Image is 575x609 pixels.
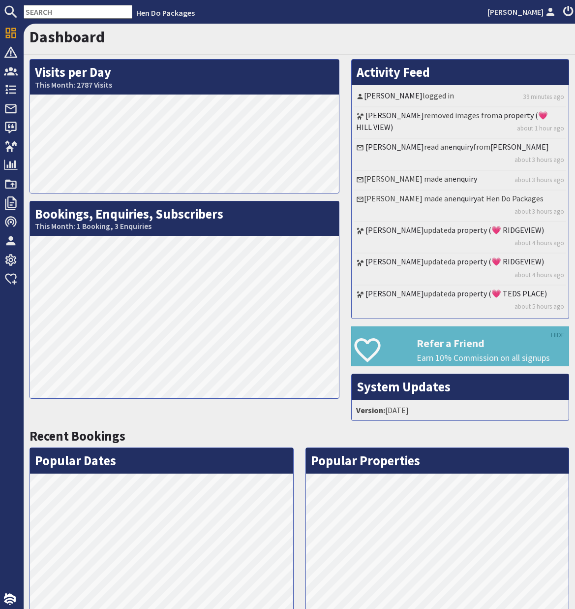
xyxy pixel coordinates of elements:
[452,256,544,266] a: a property (💗 RIDGEVIEW)
[453,193,477,203] a: enquiry
[514,238,564,248] a: about 4 hours ago
[514,175,564,185] a: about 3 hours ago
[514,155,564,164] a: about 3 hours ago
[357,379,451,395] a: System Updates
[365,110,424,120] a: [PERSON_NAME]
[351,326,569,366] a: Refer a Friend Earn 10% Commission on all signups
[453,174,477,184] a: enquiry
[487,6,557,18] a: [PERSON_NAME]
[30,60,339,95] h2: Visits per Day
[417,352,569,364] p: Earn 10% Commission on all signups
[514,302,564,311] a: about 5 hours ago
[354,254,566,285] li: updated
[354,107,566,139] li: removed images from
[517,124,564,133] a: about 1 hour ago
[306,448,569,474] h2: Popular Properties
[30,428,125,444] a: Recent Bookings
[136,8,195,18] a: Hen Do Packages
[365,256,424,266] a: [PERSON_NAME]
[35,222,334,231] small: This Month: 1 Booking, 3 Enquiries
[24,5,132,19] input: SEARCH
[35,80,334,90] small: This Month: 2787 Visits
[523,92,564,101] a: 39 minutes ago
[365,142,424,152] a: [PERSON_NAME]
[354,171,566,191] li: [PERSON_NAME] made an
[30,448,293,474] h2: Popular Dates
[514,207,564,216] a: about 3 hours ago
[364,91,423,100] a: [PERSON_NAME]
[354,191,566,222] li: [PERSON_NAME] made an at Hen Do Packages
[514,270,564,280] a: about 4 hours ago
[357,64,430,80] a: Activity Feed
[365,288,424,298] a: [PERSON_NAME]
[365,225,424,235] a: [PERSON_NAME]
[4,593,16,605] img: staytech_i_w-64f4e8e9ee0a9c174fd5317b4b171b261742d2d393467e5bdba4413f4f884c10.svg
[354,88,566,107] li: logged in
[551,330,565,341] a: HIDE
[30,27,105,47] a: Dashboard
[490,142,549,152] a: [PERSON_NAME]
[449,142,473,152] a: enquiry
[354,402,566,418] li: [DATE]
[354,286,566,316] li: updated
[30,201,339,236] h2: Bookings, Enquiries, Subscribers
[417,337,569,350] h3: Refer a Friend
[356,405,385,415] strong: Version:
[354,139,566,170] li: read an from
[354,222,566,254] li: updated
[452,288,547,298] a: a property (💗 TEDS PLACE)
[452,225,544,235] a: a property (💗 RIDGEVIEW)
